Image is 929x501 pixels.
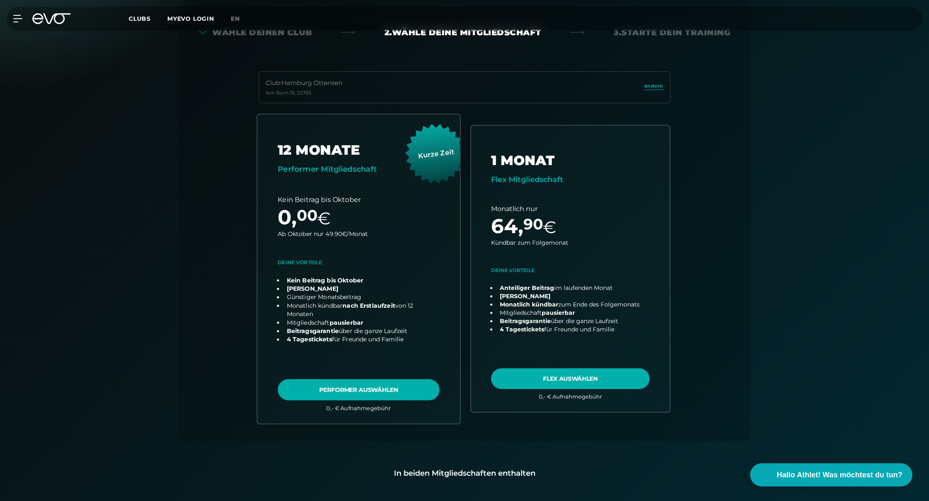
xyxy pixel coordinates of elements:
span: Clubs [129,15,151,22]
a: Clubs [129,15,167,22]
a: choose plan [471,126,670,412]
span: en [231,15,240,22]
div: In beiden Mitgliedschaften enthalten [192,467,737,479]
span: ändern [644,83,663,90]
a: choose plan [257,114,460,423]
a: MYEVO LOGIN [167,15,214,22]
a: ändern [644,83,663,92]
div: Club : Hamburg Ottensen [266,78,342,88]
button: Hallo Athlet! Was möchtest du tun? [750,463,912,486]
span: Hallo Athlet! Was möchtest du tun? [777,469,902,481]
div: Am Born 19 , 22765 [266,90,342,96]
a: en [231,14,250,24]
